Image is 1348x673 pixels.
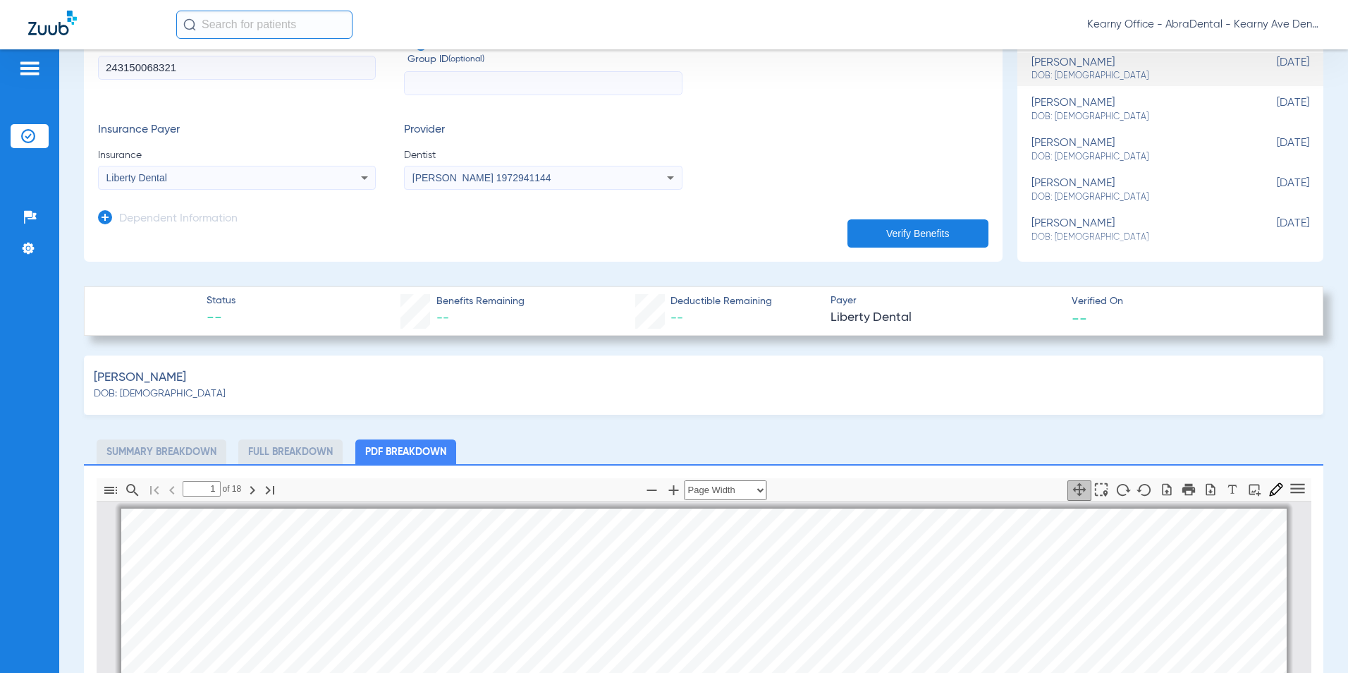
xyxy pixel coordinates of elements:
span: of ⁨18⁩ [221,481,243,497]
pdf-shy-button: Draw [1265,488,1287,499]
pdf-shy-button: Download [1199,488,1221,499]
span: -- [207,309,235,329]
div: [PERSON_NAME] [1031,137,1239,163]
pdf-shy-button: Rotate Clockwise [1112,490,1134,500]
a: https://providerportal.libertydentalplan.com/SubmitInquiry [646,619,718,648]
img: Search Icon [183,18,196,31]
button: Print [1177,480,1201,501]
span: -- [436,312,449,325]
label: Member ID [98,38,376,96]
img: Zuub Logo [28,11,77,35]
small: (optional) [448,52,484,67]
span: Verified On [1072,294,1301,309]
h3: Provider [404,123,682,138]
pdf-shy-button: First page [143,490,165,501]
span: Eligibility [517,630,556,640]
span: Insurance [98,148,376,162]
span: DOB: [DEMOGRAPHIC_DATA] [1031,231,1239,244]
span: Dentist [404,148,682,162]
h3: Insurance Payer [98,123,376,138]
button: Go to Last Page [258,480,282,501]
li: PDF Breakdown [355,439,456,464]
span: DOB: [DEMOGRAPHIC_DATA] [1031,151,1239,164]
li: Full Breakdown [238,439,343,464]
input: Member ID [98,56,376,80]
pdf-shy-button: Rotate Counterclockwise [1134,490,1156,500]
div: [PERSON_NAME] [1031,97,1239,123]
span: Liberty Dental [106,172,167,183]
pdf-shy-button: Next Page [241,490,263,501]
div: [PERSON_NAME] [1031,56,1239,83]
div: [PERSON_NAME] [1031,177,1239,203]
span: DOB: [DEMOGRAPHIC_DATA] [94,387,226,401]
button: Zoom In [662,480,686,501]
button: Next Page [240,480,264,501]
input: Search for patients [176,11,353,39]
span: [DATE] [1239,177,1309,203]
button: Enable Text Selection Tool [1089,480,1113,501]
span:  [848,629,856,642]
pdf-shy-button: Text [1243,488,1265,499]
pdf-shy-button: Enable hand tool [1068,489,1090,499]
span: -- [1072,310,1087,325]
span: [DATE] [1239,217,1309,243]
span: Payments [587,630,632,640]
span: DOB: [DEMOGRAPHIC_DATA] [1031,111,1239,123]
select: Zoom [685,480,767,500]
pdf-shy-button: Zoom In [663,490,685,501]
li: Summary Breakdown [97,439,226,464]
button: Go to First Page [142,480,166,501]
span: -- [670,312,683,325]
button: Save [1199,480,1223,501]
span: Group ID [408,52,682,67]
iframe: Chat Widget [1277,605,1348,673]
span: DOB: [DEMOGRAPHIC_DATA] [1031,191,1239,204]
pdf-shy-button: Draw [1221,488,1243,499]
button: Open File [1155,480,1179,501]
img: hamburger-icon [18,60,41,77]
span: Deductible Remaining [670,294,772,309]
pdf-shy-button: Find in Document [121,490,143,501]
span: zuub verifications (Office #EV2646473) [866,630,1042,640]
span: Kearny Office - AbraDental - Kearny Ave Dental, LLC - Kearny General [1087,18,1320,32]
pdf-shy-button: Open File [1156,488,1177,499]
button: Tools [1286,480,1310,499]
input: Page [183,481,221,497]
svg: Tools [1288,479,1307,498]
h3: Dependent Information [119,212,238,226]
span: Benefits Remaining [436,294,525,309]
span: Liberty Dental [831,309,1060,327]
button: Zoom Out [640,480,664,501]
span: DOB: [DEMOGRAPHIC_DATA] [1031,70,1239,83]
pdf-shy-button: Zoom Out [641,490,663,501]
pdf-shy-button: Enable text selection tool [1090,489,1112,499]
div: [PERSON_NAME] [1031,217,1239,243]
span: Claims [448,630,479,640]
button: Rotate Clockwise [1111,480,1135,501]
button: Previous Page [160,480,184,501]
span: [DATE] [1239,137,1309,163]
button: Verify Benefits [847,219,988,248]
span: Status [207,293,235,308]
pdf-shy-button: Previous Page [161,490,183,501]
span: [PERSON_NAME] [94,369,186,387]
span: [PERSON_NAME] 1972941144 [412,172,551,183]
pdf-shy-button: Toggle Sidebar [99,490,121,501]
pdf-shy-button: Print [1177,489,1199,499]
span: Payer [831,293,1060,308]
pdf-shy-button: Last page [259,490,281,501]
a: https://providerportal.libertydentalplan.com/Home/Index [355,619,427,648]
button: Rotate Counterclockwise [1133,480,1157,501]
span: [DATE] [1239,97,1309,123]
span: [DATE] [1239,56,1309,83]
